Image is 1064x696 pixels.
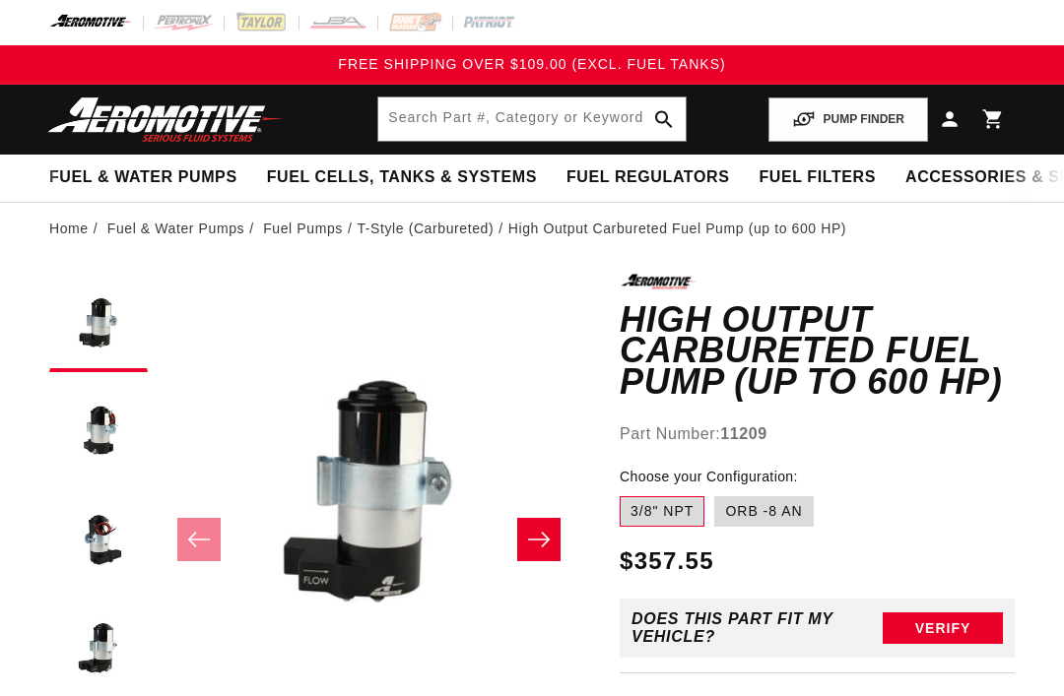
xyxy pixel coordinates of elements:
[517,518,561,561] button: Slide right
[177,518,221,561] button: Slide left
[883,612,1003,644] button: Verify
[632,610,883,646] div: Does This part fit My vehicle?
[620,304,1015,398] h1: High Output Carbureted Fuel Pump (up to 600 HP)
[508,218,846,239] li: High Output Carbureted Fuel Pump (up to 600 HP)
[49,490,148,589] button: Load image 3 in gallery view
[378,97,685,141] input: Search by Part Number, Category or Keyword
[620,543,714,579] span: $357.55
[714,496,813,528] label: ORB -8 AN
[357,218,507,239] li: T-Style (Carbureted)
[620,496,704,528] label: 3/8" NPT
[267,167,537,188] span: Fuel Cells, Tanks & Systems
[252,155,552,201] summary: Fuel Cells, Tanks & Systems
[642,97,686,141] button: search button
[49,218,89,239] a: Home
[34,155,252,201] summary: Fuel & Water Pumps
[49,274,148,372] button: Load image 1 in gallery view
[42,96,289,143] img: Aeromotive
[720,425,767,442] strong: 11209
[744,155,891,201] summary: Fuel Filters
[566,167,729,188] span: Fuel Regulators
[759,167,876,188] span: Fuel Filters
[338,56,725,72] span: FREE SHIPPING OVER $109.00 (EXCL. FUEL TANKS)
[49,218,1015,239] nav: breadcrumbs
[768,97,928,142] button: PUMP FINDER
[49,382,148,480] button: Load image 2 in gallery view
[620,421,1015,447] div: Part Number:
[263,218,343,239] a: Fuel Pumps
[107,218,244,239] a: Fuel & Water Pumps
[620,467,800,487] legend: Choose your Configuration:
[552,155,744,201] summary: Fuel Regulators
[49,167,237,188] span: Fuel & Water Pumps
